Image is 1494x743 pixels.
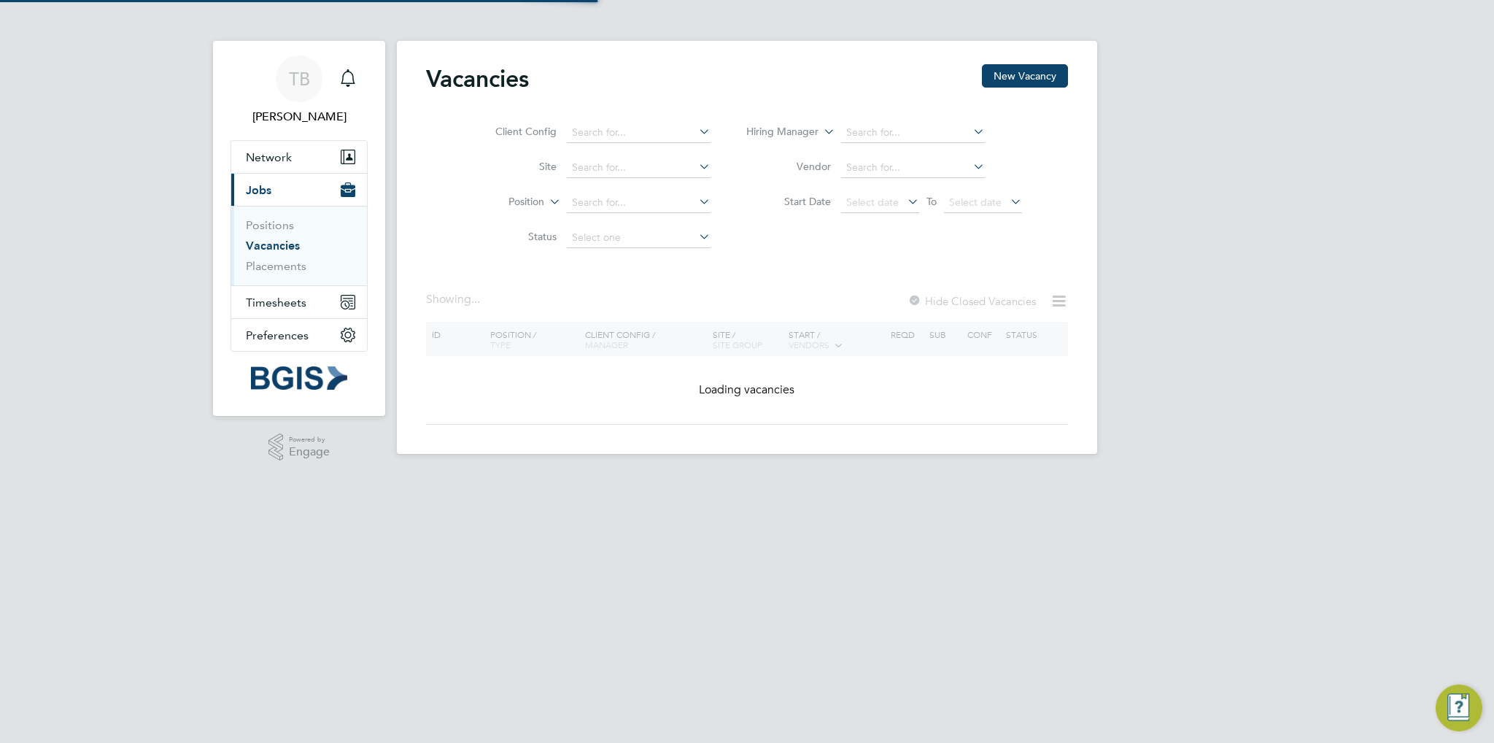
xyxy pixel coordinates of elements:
button: Network [231,141,367,173]
button: Preferences [231,319,367,351]
input: Select one [567,228,711,248]
label: Site [473,160,557,173]
h2: Vacancies [426,64,529,93]
a: Vacancies [246,239,300,253]
span: To [922,192,941,211]
label: Hiring Manager [735,125,818,139]
img: bgis-logo-retina.png [251,366,347,390]
button: Timesheets [231,286,367,318]
span: Timesheets [246,296,306,309]
label: Hide Closed Vacancies [907,294,1036,308]
label: Client Config [473,125,557,138]
label: Start Date [747,195,831,208]
a: TB[PERSON_NAME] [231,55,368,126]
label: Status [473,230,557,243]
div: Jobs [231,206,367,285]
div: Showing [426,292,483,307]
span: Jobs [246,183,271,197]
span: ... [471,292,480,307]
input: Search for... [841,123,985,143]
a: Go to home page [231,366,368,390]
label: Vendor [747,160,831,173]
a: Positions [246,218,294,232]
span: Preferences [246,328,309,342]
span: Powered by [289,434,330,446]
nav: Main navigation [213,41,385,416]
span: Engage [289,446,330,458]
span: Select date [846,196,899,209]
a: Placements [246,259,306,273]
input: Search for... [567,123,711,143]
button: Jobs [231,174,367,206]
button: Engage Resource Center [1436,685,1482,731]
input: Search for... [841,158,985,178]
span: Network [246,150,292,164]
button: New Vacancy [982,64,1068,88]
span: Toby Bavester [231,108,368,126]
input: Search for... [567,193,711,213]
span: TB [289,69,310,88]
a: Powered byEngage [268,434,330,461]
input: Search for... [567,158,711,178]
label: Position [460,195,544,209]
span: Select date [949,196,1002,209]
